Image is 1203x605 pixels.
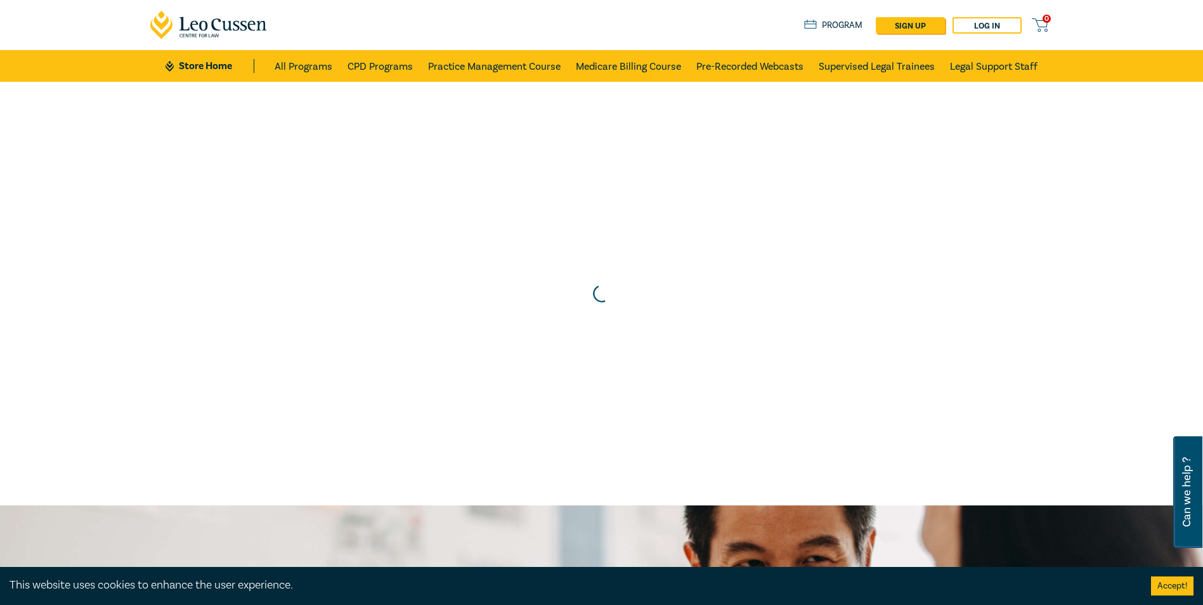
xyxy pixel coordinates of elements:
div: This website uses cookies to enhance the user experience. [10,577,1132,594]
a: Store Home [166,59,254,73]
span: 0 [1043,15,1051,23]
a: CPD Programs [348,50,413,82]
a: Supervised Legal Trainees [819,50,935,82]
a: Practice Management Course [428,50,561,82]
a: All Programs [275,50,332,82]
a: Pre-Recorded Webcasts [696,50,803,82]
a: Log in [953,17,1022,34]
a: Program [804,18,863,32]
span: Can we help ? [1181,444,1193,540]
a: Medicare Billing Course [576,50,681,82]
a: sign up [876,17,945,34]
button: Accept cookies [1151,576,1193,595]
a: Legal Support Staff [950,50,1037,82]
